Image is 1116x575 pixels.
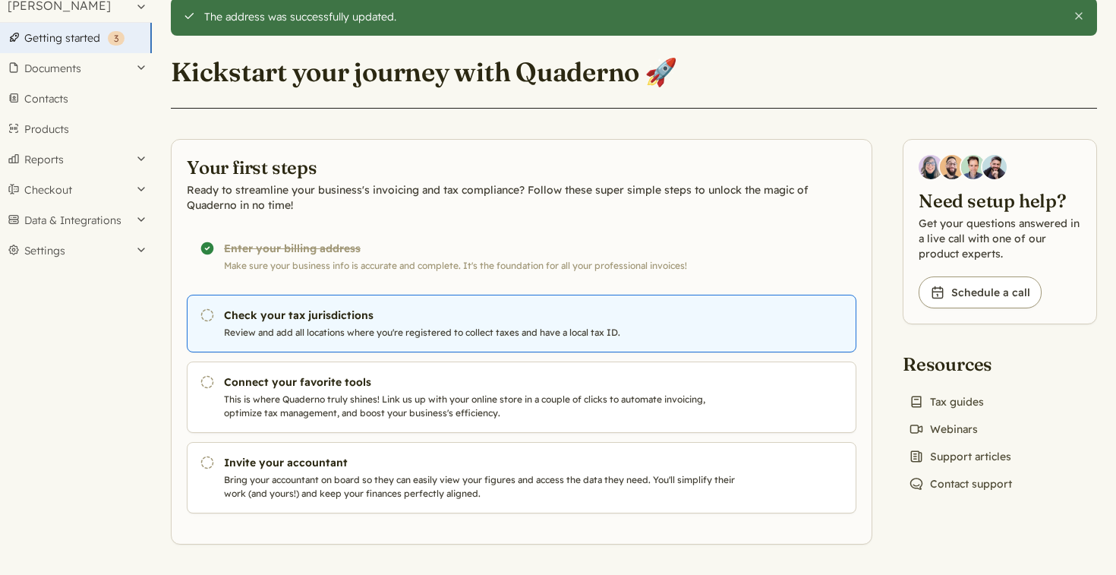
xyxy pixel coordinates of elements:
a: Support articles [903,446,1017,467]
p: This is where Quaderno truly shines! Link us up with your online store in a couple of clicks to a... [224,393,742,420]
h2: Need setup help? [919,188,1081,213]
h2: Your first steps [187,155,856,179]
img: Javier Rubio, DevRel at Quaderno [982,155,1007,179]
img: Diana Carrasco, Account Executive at Quaderno [919,155,943,179]
a: Check your tax jurisdictions Review and add all locations where you're registered to collect taxe... [187,295,856,352]
a: Connect your favorite tools This is where Quaderno truly shines! Link us up with your online stor... [187,362,856,433]
p: Get your questions answered in a live call with one of our product experts. [919,216,1081,261]
h3: Check your tax jurisdictions [224,308,742,323]
h2: Resources [903,352,1018,376]
a: Contact support [903,473,1018,494]
a: Invite your accountant Bring your accountant on board so they can easily view your figures and ac... [187,442,856,513]
p: Bring your accountant on board so they can easily view your figures and access the data they need... [224,473,742,501]
div: The address was successfully updated. [204,10,1061,24]
button: Close this alert [1073,10,1085,22]
a: Schedule a call [919,276,1042,308]
img: Ivo Oltmans, Business Developer at Quaderno [961,155,985,179]
span: 3 [114,33,118,44]
h1: Kickstart your journey with Quaderno 🚀 [171,55,677,89]
img: Jairo Fumero, Account Executive at Quaderno [940,155,964,179]
a: Tax guides [903,391,990,412]
p: Ready to streamline your business's invoicing and tax compliance? Follow these super simple steps... [187,182,856,213]
h3: Connect your favorite tools [224,374,742,390]
a: Webinars [903,419,984,440]
h3: Invite your accountant [224,455,742,470]
p: Review and add all locations where you're registered to collect taxes and have a local tax ID. [224,326,742,340]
